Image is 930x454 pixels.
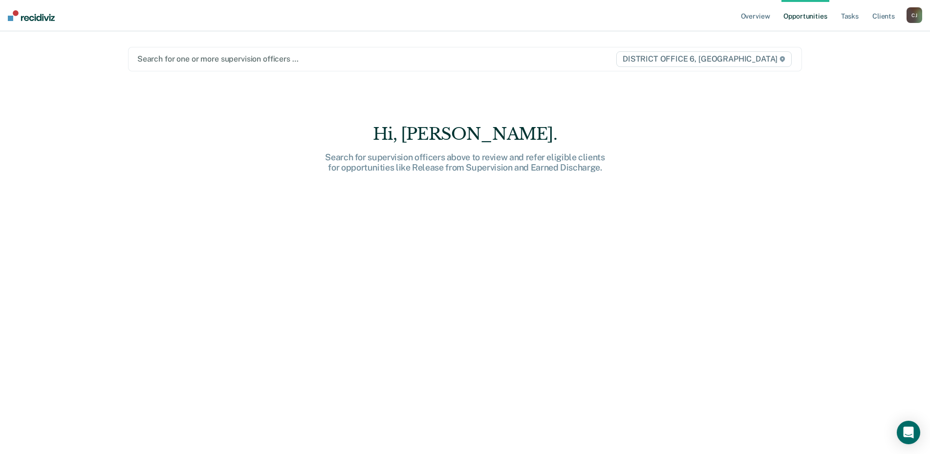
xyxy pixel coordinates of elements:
span: DISTRICT OFFICE 6, [GEOGRAPHIC_DATA] [616,51,792,67]
div: Hi, [PERSON_NAME]. [309,124,622,144]
div: Search for supervision officers above to review and refer eligible clients for opportunities like... [309,152,622,173]
div: C J [907,7,922,23]
button: CJ [907,7,922,23]
img: Recidiviz [8,10,55,21]
div: Open Intercom Messenger [897,421,920,444]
